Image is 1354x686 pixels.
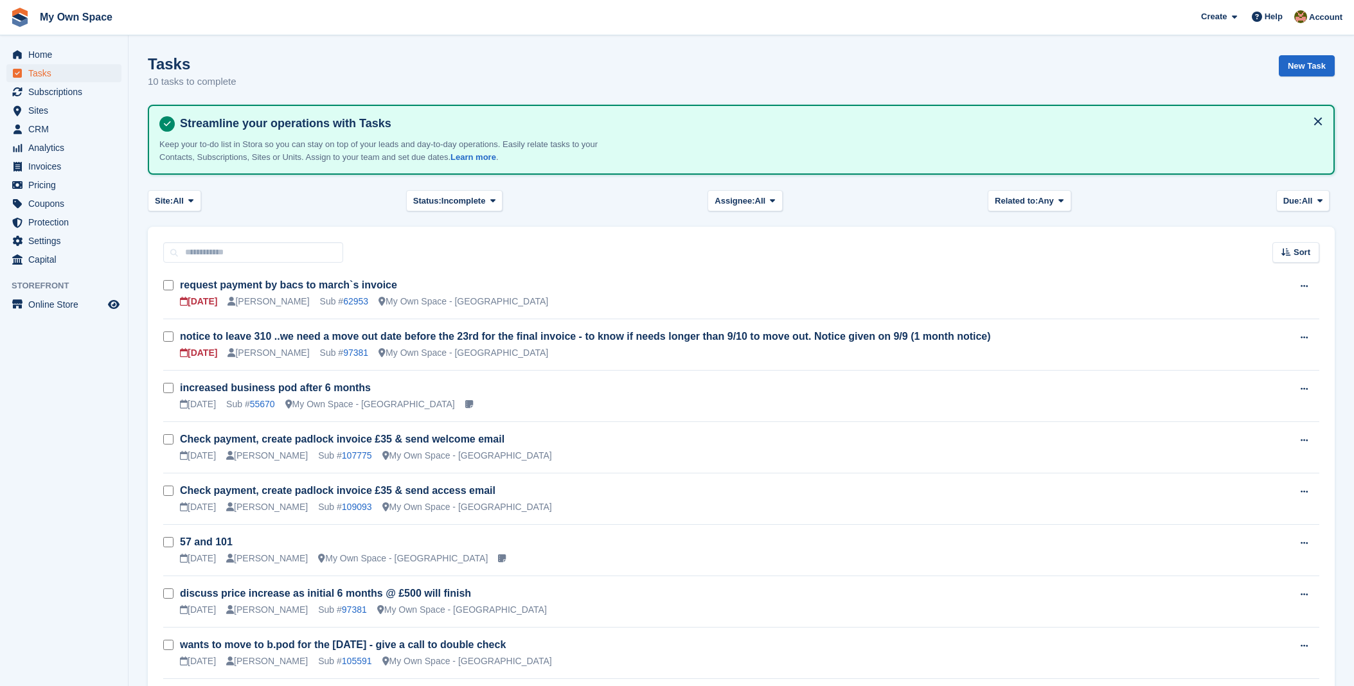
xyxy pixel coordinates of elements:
span: Site: [155,195,173,207]
div: Sub # [318,655,371,668]
div: [PERSON_NAME] [226,449,308,462]
a: notice to leave 310 ..we need a move out date before the 23rd for the final invoice - to know if ... [180,331,991,342]
div: Sub # [318,449,371,462]
button: Due: All [1276,190,1330,211]
a: menu [6,83,121,101]
span: Due: [1283,195,1302,207]
div: [PERSON_NAME] [227,346,309,360]
span: Coupons [28,195,105,213]
span: Online Store [28,295,105,313]
span: Capital [28,251,105,268]
div: Sub # [320,295,369,308]
a: Learn more [450,152,496,162]
a: menu [6,213,121,231]
button: Assignee: All [708,190,783,211]
span: Sites [28,101,105,119]
a: menu [6,64,121,82]
div: [DATE] [180,655,216,668]
button: Site: All [148,190,201,211]
a: 105591 [342,656,372,666]
a: menu [6,157,121,175]
a: increased business pod after 6 months [180,382,371,393]
div: My Own Space - [GEOGRAPHIC_DATA] [285,398,455,411]
div: [DATE] [180,398,216,411]
div: My Own Space - [GEOGRAPHIC_DATA] [377,603,547,617]
a: 97381 [343,347,368,358]
a: menu [6,295,121,313]
span: Home [28,46,105,64]
a: menu [6,176,121,194]
a: 62953 [343,296,368,306]
span: Assignee: [715,195,754,207]
a: menu [6,195,121,213]
span: Related to: [995,195,1038,207]
span: All [173,195,184,207]
button: Related to: Any [988,190,1071,211]
span: Protection [28,213,105,231]
div: [PERSON_NAME] [226,603,308,617]
div: My Own Space - [GEOGRAPHIC_DATA] [382,500,552,514]
span: Status: [413,195,441,207]
a: menu [6,139,121,157]
span: CRM [28,120,105,138]
h4: Streamline your operations with Tasks [175,116,1323,131]
span: Account [1309,11,1342,24]
a: menu [6,232,121,250]
div: Sub # [318,500,371,514]
a: 107775 [342,450,372,461]
p: Keep your to-do list in Stora so you can stay on top of your leads and day-to-day operations. Eas... [159,138,609,163]
div: [PERSON_NAME] [226,552,308,565]
div: My Own Space - [GEOGRAPHIC_DATA] [382,655,552,668]
a: Check payment, create padlock invoice £35 & send welcome email [180,434,504,444]
p: 10 tasks to complete [148,75,236,89]
img: stora-icon-8386f47178a22dfd0bd8f6a31ec36ba5ce8667c1dd55bd0f319d3a0aa187defe.svg [10,8,30,27]
div: [PERSON_NAME] [227,295,309,308]
a: menu [6,101,121,119]
div: My Own Space - [GEOGRAPHIC_DATA] [318,552,488,565]
div: Sub # [226,398,275,411]
a: menu [6,46,121,64]
a: New Task [1279,55,1335,76]
div: [PERSON_NAME] [226,655,308,668]
a: Preview store [106,297,121,312]
div: My Own Space - [GEOGRAPHIC_DATA] [379,346,548,360]
span: Tasks [28,64,105,82]
span: Help [1265,10,1283,23]
a: request payment by bacs to march`s invoice [180,279,397,290]
span: Create [1201,10,1227,23]
a: menu [6,251,121,268]
div: [DATE] [180,552,216,565]
img: Keely Collin [1294,10,1307,23]
h1: Tasks [148,55,236,73]
div: [DATE] [180,500,216,514]
div: My Own Space - [GEOGRAPHIC_DATA] [382,449,552,462]
span: Subscriptions [28,83,105,101]
div: [DATE] [180,346,217,360]
a: 97381 [342,604,367,615]
span: Any [1038,195,1054,207]
a: discuss price increase as initial 6 months @ £500 will finish [180,588,471,599]
div: [PERSON_NAME] [226,500,308,514]
div: Sub # [320,346,369,360]
a: 57 and 101 [180,536,233,547]
span: Sort [1294,246,1310,259]
span: Invoices [28,157,105,175]
a: 109093 [342,502,372,512]
a: menu [6,120,121,138]
span: All [755,195,766,207]
div: [DATE] [180,295,217,308]
div: [DATE] [180,449,216,462]
div: My Own Space - [GEOGRAPHIC_DATA] [379,295,548,308]
span: Storefront [12,279,128,292]
span: Analytics [28,139,105,157]
span: Pricing [28,176,105,194]
a: My Own Space [35,6,118,28]
a: Check payment, create padlock invoice £35 & send access email [180,485,495,496]
a: 55670 [250,399,275,409]
span: All [1302,195,1313,207]
button: Status: Incomplete [406,190,503,211]
span: Incomplete [441,195,486,207]
div: [DATE] [180,603,216,617]
div: Sub # [318,603,367,617]
a: wants to move to b.pod for the [DATE] - give a call to double check [180,639,506,650]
